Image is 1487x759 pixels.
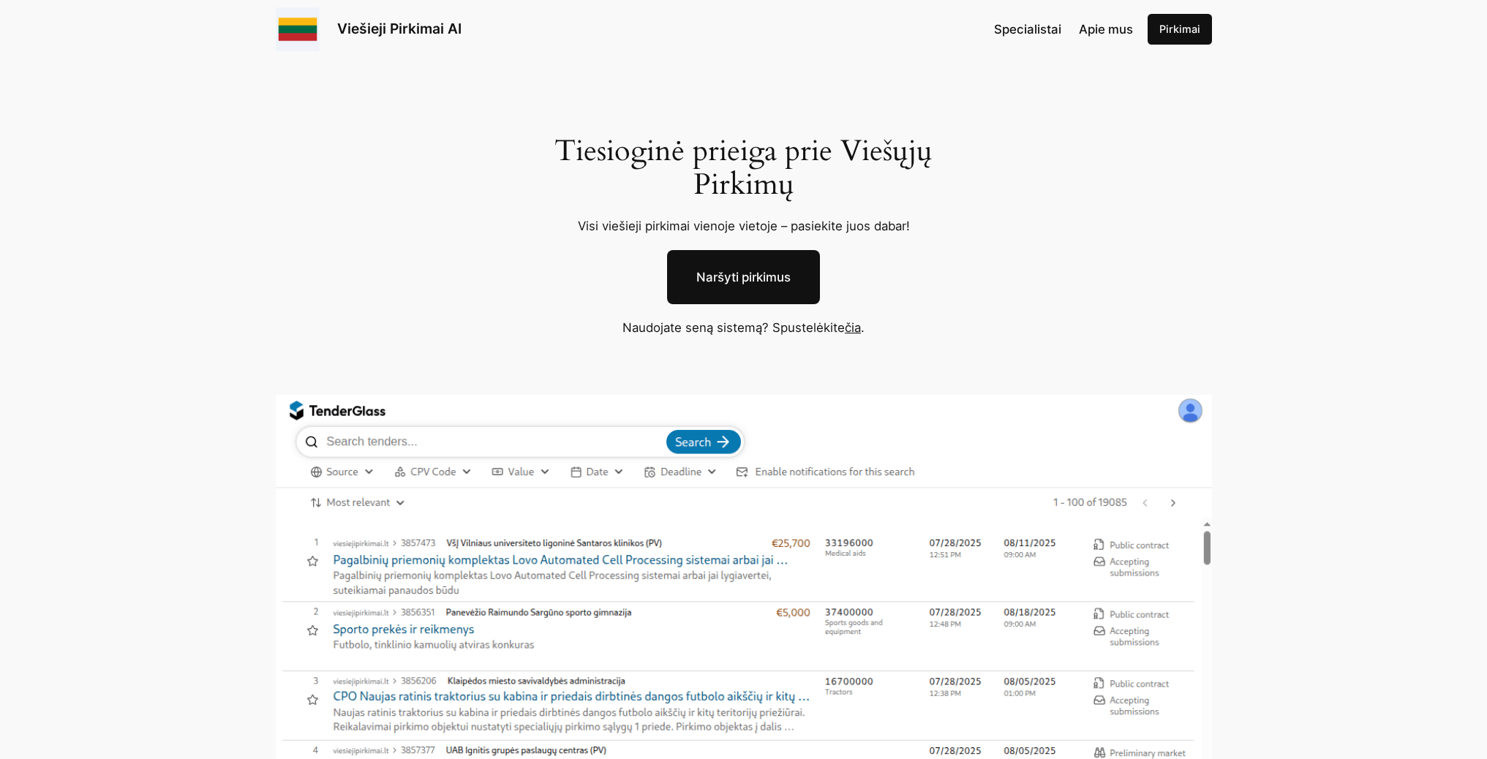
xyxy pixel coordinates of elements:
a: Apie mus [1079,20,1133,39]
a: Naršyti pirkimus [667,250,820,304]
p: Visi viešieji pirkimai vienoje vietoje – pasiekite juos dabar! [537,216,950,235]
a: Viešieji Pirkimai AI [337,20,462,37]
span: Specialistai [994,22,1061,37]
a: čia [845,320,861,335]
a: Specialistai [994,20,1061,39]
nav: Navigation [994,20,1133,39]
a: Pirkimai [1148,14,1212,45]
span: Apie mus [1079,22,1133,37]
img: Viešieji pirkimai logo [276,7,320,51]
h1: Tiesioginė prieiga prie Viešųjų Pirkimų [537,135,950,202]
p: Naudojate seną sistemą? Spustelėkite . [517,318,971,337]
